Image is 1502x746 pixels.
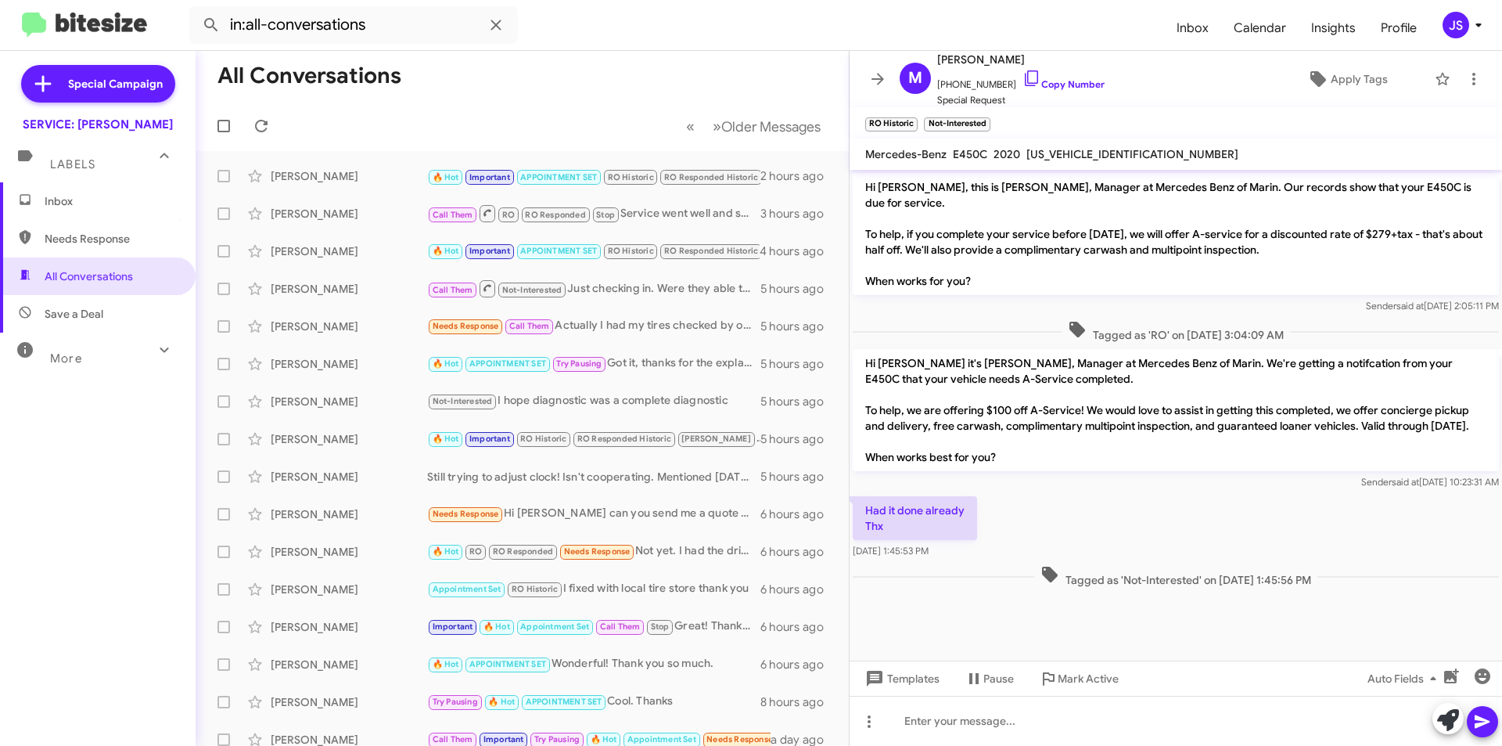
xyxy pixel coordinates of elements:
div: [PERSON_NAME] [271,431,427,447]
span: Special Campaign [68,76,163,92]
span: 🔥 Hot [433,172,459,182]
div: [PERSON_NAME] [271,319,427,334]
div: Cool. Thanks [427,693,760,711]
span: « [686,117,695,136]
div: [PERSON_NAME] [271,243,427,259]
span: said at [1392,476,1419,488]
span: 🔥 Hot [488,697,515,707]
a: Calendar [1221,5,1299,51]
div: [PERSON_NAME] [271,694,427,710]
span: 🔥 Hot [433,434,459,444]
span: Tagged as 'Not-Interested' on [DATE] 1:45:56 PM [1034,565,1317,588]
span: Needs Response [433,509,499,519]
span: RO Historic [520,434,566,444]
h1: All Conversations [217,63,401,88]
small: RO Historic [865,117,918,132]
span: Not-Interested [502,285,562,295]
span: Mark Active [1058,665,1119,693]
span: 🔥 Hot [433,659,459,669]
span: Older Messages [721,118,821,135]
span: Needs Response [564,546,631,557]
span: 🔥 Hot [433,359,459,369]
button: Next [703,110,830,142]
span: APPOINTMENT SET [520,172,597,182]
div: [PERSON_NAME] [271,582,427,597]
span: Auto Fields [1367,665,1443,693]
span: Try Pausing [433,697,478,707]
div: [PERSON_NAME] [271,469,427,485]
div: [PERSON_NAME] [271,506,427,522]
span: Important [483,734,524,744]
div: 5 hours ago [760,469,836,485]
span: APPOINTMENT SET [469,659,546,669]
span: Tagged as 'RO' on [DATE] 3:04:09 AM [1062,320,1290,343]
div: Not yet. I had the drivers door repaired and now we can't open the door. My wife was trapped insi... [427,542,760,560]
span: » [713,117,721,136]
div: 3 hours ago [760,206,836,222]
a: Insights [1299,5,1368,51]
span: 🔥 Hot [591,734,617,744]
span: Appointment Set [627,734,696,744]
div: 2 hours ago [760,168,836,184]
div: [PERSON_NAME] [271,281,427,297]
span: Needs Response [45,231,178,247]
span: said at [1396,300,1424,312]
span: Call Them [433,285,473,295]
span: Appointment Set [433,584,501,594]
span: RO [469,546,482,557]
span: 🔥 Hot [433,246,459,256]
div: 6 hours ago [760,582,836,597]
span: 🔥 Hot [433,546,459,557]
button: Previous [677,110,704,142]
div: [PERSON_NAME] [271,206,427,222]
span: RO Responded [493,546,553,557]
span: 🔥 Hot [483,622,510,632]
p: Had it done already Thx [853,496,977,540]
span: Call Them [433,734,473,744]
button: Templates [850,665,952,693]
span: [DATE] 1:45:53 PM [853,545,929,557]
div: [PERSON_NAME] [271,544,427,560]
button: Mark Active [1026,665,1131,693]
input: Search [189,6,518,44]
span: RO [502,210,515,220]
div: I hope diagnostic was a complete diagnostic [427,392,760,410]
span: All Conversations [45,268,133,284]
span: RO Responded Historic [664,246,758,256]
div: Still trying to adjust clock! Isn't cooperating. Mentioned [DATE] but it may have been overlooked... [427,469,760,485]
span: [US_VEHICLE_IDENTIFICATION_NUMBER] [1026,147,1238,161]
a: Special Campaign [21,65,175,103]
span: [PERSON_NAME] [937,50,1105,69]
a: Copy Number [1022,78,1105,90]
div: Great! Thanks [PERSON_NAME] for understanding. Let me know what you find out. [427,618,760,636]
span: Important [469,434,510,444]
button: Apply Tags [1267,65,1427,93]
span: Labels [50,157,95,171]
span: Profile [1368,5,1429,51]
button: Pause [952,665,1026,693]
span: Save a Deal [45,306,103,322]
span: Call Them [509,321,550,331]
button: Auto Fields [1355,665,1455,693]
span: [PERSON_NAME] [681,434,751,444]
span: RO Responded [525,210,585,220]
span: Try Pausing [556,359,602,369]
div: 6 hours ago [760,657,836,672]
div: [PERSON_NAME] [271,619,427,635]
div: SERVICE: [PERSON_NAME] [23,117,173,132]
div: 4 hours ago [760,243,836,259]
p: Hi [PERSON_NAME], this is [PERSON_NAME], Manager at Mercedes Benz of Marin. Our records show that... [853,173,1499,295]
div: Actually I had my tires checked by others. All 4 are practically new. The unnecessary call out fo... [427,317,760,335]
span: More [50,351,82,366]
span: E450C [953,147,987,161]
span: Call Them [433,210,473,220]
div: 6 hours ago [760,619,836,635]
span: RO Historic [512,584,558,594]
small: Not-Interested [924,117,990,132]
span: Appointment Set [520,622,589,632]
p: Hi [PERSON_NAME] it's [PERSON_NAME], Manager at Mercedes Benz of Marin. We're getting a notifcati... [853,349,1499,471]
div: 5 hours ago [760,394,836,409]
span: Special Request [937,92,1105,108]
span: Sender [DATE] 2:05:11 PM [1366,300,1499,312]
span: Needs Response [433,321,499,331]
